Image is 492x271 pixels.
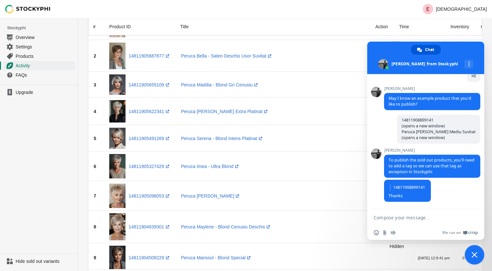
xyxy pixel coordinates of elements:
[436,6,487,12] p: [DEMOGRAPHIC_DATA]
[389,184,426,199] span: Thanks
[3,257,75,266] a: Hide sold out variants
[129,164,171,169] a: 14811905327429(opens a new window)
[181,164,240,169] a: Peruca Imea - Ultra Blond(opens a new window)
[389,157,474,174] span: To publish the sold out products, you'll need to add a tag so we can use that tag as exception in...
[464,60,473,69] div: More channels
[391,230,396,235] span: Audio message
[94,53,96,58] span: 2
[418,256,450,260] small: [DATE] 12:9:41 pm
[129,193,171,199] a: 14811905098053(opens a new window)
[411,45,441,55] div: Chat
[175,18,370,35] div: Title
[16,89,74,96] span: Upgrade
[384,148,480,153] span: [PERSON_NAME]
[181,136,264,141] a: Peruca Serena - Blond Intens Platinat(opens a new window)
[465,245,484,265] div: Close chat
[370,18,394,35] div: Action
[93,23,96,30] div: #
[129,53,171,58] a: 14811905687877(opens a new window)
[445,18,475,35] div: Inventory
[16,258,74,265] span: Hide sold out variants
[7,25,78,31] span: Stockyphi
[3,32,75,42] a: Overview
[109,184,126,208] img: peruca-naturala-maylene-blond-cenusiu-deschis_13719_91b0f0e8-d90f-4199-95f8-5f3d169256b8.webp
[462,256,464,260] small: 0
[181,53,273,58] a: Peruca Bella - Saten Deschis Usor Suvitat(opens a new window)
[16,44,74,50] span: Settings
[426,6,430,12] text: E
[384,86,480,91] span: [PERSON_NAME]
[5,5,51,13] img: Stockyphi
[390,244,404,249] span: Hidden
[16,53,74,59] span: Products
[181,109,269,114] a: Peruca [PERSON_NAME] Extra Platinat(opens a new window)
[374,230,379,235] span: Insert an emoji
[129,255,171,260] a: 14811904508229(opens a new window)
[423,4,433,14] span: Avatar with initials E
[109,154,126,178] img: peruca-naturala-dorothy-blond-deschis_13720_1b76d791-2375-4b3d-9c31-f7c08542b780.webp
[109,100,126,123] img: peruca-naturala-anita-blond-extra-platinat_13725_891012ba-bf3f-4726-aabb-e625a4e788a4.webp
[109,246,126,270] img: peruca-naturala-marissol-blond-special_13713_b2fe7a8f-a221-47cd-81c9-c4cb5b9f9398.webp
[129,136,171,141] a: 14811905491269(opens a new window)
[181,255,252,260] a: Peruca Marissol - Blond Special(opens a new window)
[16,62,74,69] span: Activity
[109,213,126,240] img: peruca-naturala-carrie-blond-deschis-mediu-suvitat_13715_970b04ea-03af-4d41-a658-f31a56451b43.webp
[394,18,445,35] div: Time
[3,51,75,61] a: Products
[94,255,96,260] span: 9
[109,43,126,70] img: peruca-naturala-anita-blond-extra-platinat_13728_4123765d-44b0-4def-b18e-e995f0b63078.webp
[181,193,241,199] a: Peruca [PERSON_NAME](opens a new window)
[390,184,425,191] span: 14811908899141
[94,82,96,87] span: 3
[104,18,175,35] div: Product ID
[109,128,126,149] img: peruca-naturala-imea-ultra-blond_13721_acf95553-e5b8-42de-95e0-84478590441b.webp
[181,224,272,229] a: Peruca Maylene - Blond Cenusiu Deschis(opens a new window)
[109,74,126,95] img: peruca-naturala-freesia-blond-inchis-perlat-suvitat_13727_9d93beaf-12a0-4e4b-8136-c1b8dd79adad.webp
[3,42,75,51] a: Settings
[3,61,75,70] a: Activity
[181,82,259,87] a: Peruca Maddia - Blond Gri Cenusiu(opens a new window)
[442,230,461,235] span: We run on
[472,73,476,79] span: HI
[390,41,404,46] span: Hidden
[94,224,96,229] span: 8
[129,109,171,114] a: 14811905622341(opens a new window)
[3,70,75,80] a: FAQs
[374,215,463,221] textarea: Compose your message...
[16,34,74,41] span: Overview
[3,88,75,97] a: Upgrade
[389,96,471,107] span: May I know an example product that you'd like to publish?
[382,230,387,235] span: Send a file
[94,164,96,169] span: 6
[420,3,489,16] button: Avatar with initials E[DEMOGRAPHIC_DATA]
[402,117,476,140] span: 14811908899141 (opens a new window) Peruca [PERSON_NAME] Mediu Suvitat (opens a new window)
[94,193,96,199] span: 7
[16,72,74,78] span: FAQs
[425,45,434,55] span: Chat
[129,82,171,87] a: 14811905655109(opens a new window)
[468,230,478,235] span: Crisp
[129,224,171,229] a: 14811904639301(opens a new window)
[94,109,96,114] span: 4
[442,230,478,235] a: We run onCrisp
[94,136,96,141] span: 5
